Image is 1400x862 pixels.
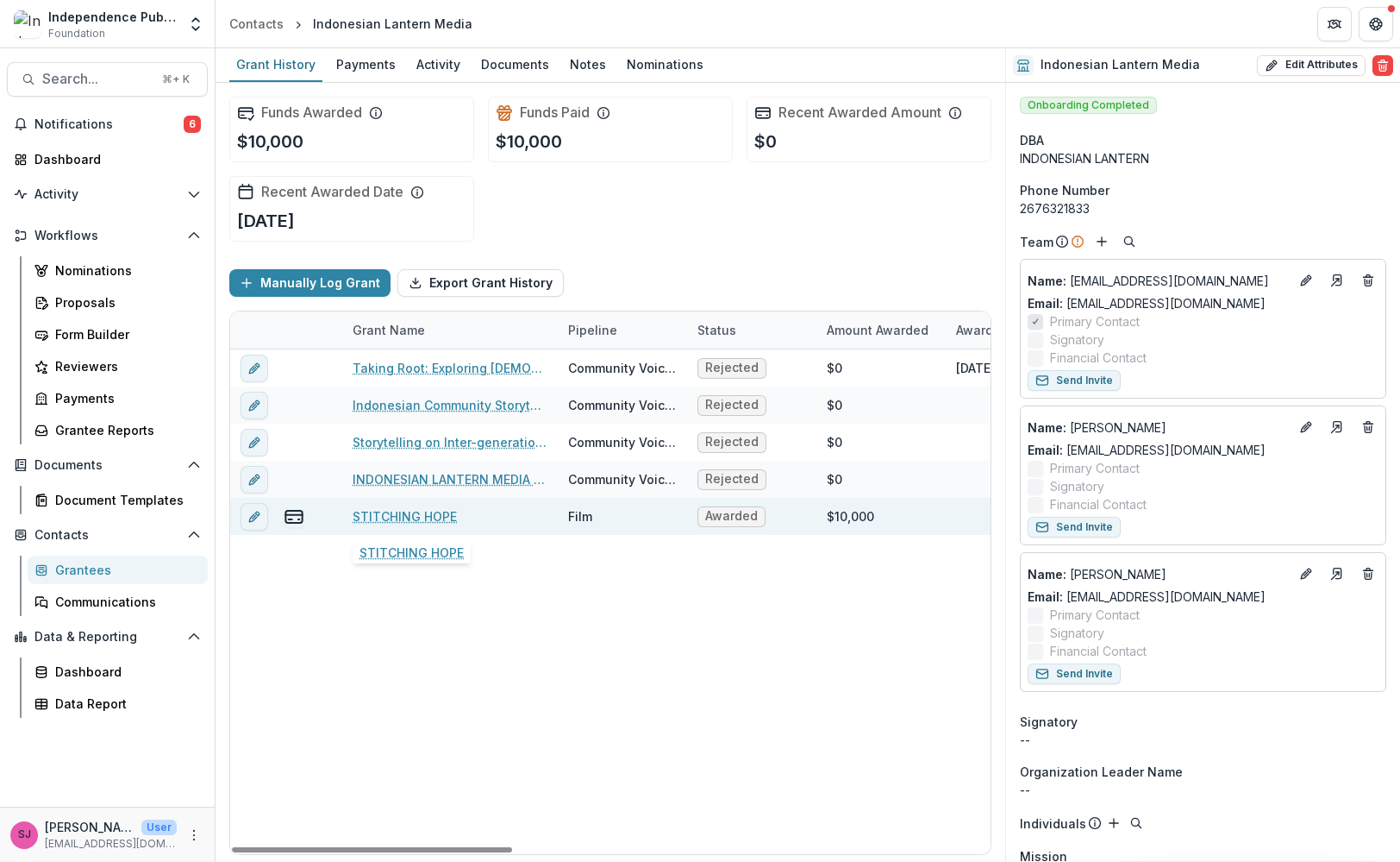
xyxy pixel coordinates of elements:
a: Storytelling on Inter-generational Trauma within the Indonesian and Southeast Asian Communities i... [353,433,547,451]
button: Edit Attributes [1257,55,1366,76]
button: Add [1091,231,1112,252]
div: Form Builder [55,325,194,343]
p: [DATE] [237,208,295,234]
button: Notifications6 [7,110,208,138]
p: -- [1020,781,1386,799]
h2: Recent Awarded Amount [778,104,941,121]
div: $0 [827,396,842,414]
span: Documents [34,458,180,473]
span: Notifications [34,117,184,132]
img: Independence Public Media Foundation [14,10,41,38]
a: Email: [EMAIL_ADDRESS][DOMAIN_NAME] [1028,441,1266,459]
span: Financial Contact [1050,642,1147,660]
span: Activity [34,187,180,202]
div: Independence Public Media Foundation [48,8,177,26]
a: Notes [563,48,613,82]
button: Add [1103,813,1124,834]
button: Search... [7,62,208,97]
div: Data Report [55,695,194,713]
span: Signatory [1020,713,1078,731]
span: Rejected [705,361,759,375]
button: Open Activity [7,180,208,208]
div: Community Voices [568,470,677,488]
p: Team [1020,233,1053,251]
span: Email: [1028,296,1063,311]
button: Deletes [1358,563,1378,584]
p: [EMAIL_ADDRESS][DOMAIN_NAME] [45,836,177,852]
div: Amount Awarded [816,311,946,349]
div: Contacts [229,15,284,33]
button: Edit [1296,563,1316,584]
a: Nominations [620,48,710,82]
div: Award Date [946,321,1035,339]
div: 2676321833 [1020,199,1386,217]
span: Financial Contact [1050,495,1147,513]
div: Indonesian Lantern Media [313,15,472,33]
div: Status [687,321,747,339]
span: Signatory [1050,624,1104,642]
div: Proposals [55,293,194,311]
button: Get Help [1359,7,1393,41]
button: edit [241,355,268,382]
button: Send Invite [1028,517,1121,538]
div: [DATE] [956,359,995,377]
span: Awarded [705,509,758,524]
p: [PERSON_NAME] [1028,565,1289,583]
div: Payments [329,52,403,77]
div: Payments [55,389,194,407]
div: INDONESIAN LANTERN [1020,149,1386,167]
a: Indonesian Community Storytelling Project [353,396,547,414]
span: Contacts [34,528,180,543]
p: $10,000 [237,129,303,154]
span: Name : [1028,567,1066,582]
button: Delete [1372,55,1393,76]
div: $0 [827,433,842,451]
span: Rejected [705,472,759,487]
span: 6 [184,116,201,133]
button: Send Invite [1028,664,1121,684]
div: Pipeline [558,321,628,339]
span: Financial Contact [1050,349,1147,367]
div: Nominations [55,261,194,280]
span: Name : [1028,420,1066,435]
a: Payments [28,384,208,412]
p: [PERSON_NAME] [45,818,134,836]
div: Community Voices [568,396,677,414]
div: Grant History [229,52,322,77]
a: Email: [EMAIL_ADDRESS][DOMAIN_NAME] [1028,294,1266,312]
div: Community Voices [568,433,677,451]
div: Samíl Jimenez-Magdaleno [18,829,31,840]
a: Documents [474,48,556,82]
span: Email: [1028,443,1063,457]
div: Notes [563,52,613,77]
div: Grant Name [342,311,558,349]
a: Dashboard [7,145,208,173]
a: Data Report [28,689,208,718]
div: Film [568,507,592,525]
a: Communications [28,588,208,616]
button: Open Contacts [7,521,208,549]
a: Activity [409,48,467,82]
div: Award Date [946,311,1075,349]
a: Grantees [28,556,208,584]
div: $0 [827,359,842,377]
div: Reviewers [55,357,194,375]
button: Edit [1296,417,1316,437]
a: Proposals [28,288,208,317]
div: Grantee Reports [55,421,194,439]
span: Primary Contact [1050,606,1140,624]
a: Name: [PERSON_NAME] [1028,565,1289,583]
button: edit [241,429,268,456]
div: Dashboard [55,663,194,681]
div: Community Voices [568,359,677,377]
div: Amount Awarded [816,321,939,339]
p: [EMAIL_ADDRESS][DOMAIN_NAME] [1028,272,1289,290]
a: Form Builder [28,320,208,349]
span: DBA [1020,131,1044,149]
button: Search [1119,231,1140,252]
button: Open entity switcher [184,7,208,41]
span: Data & Reporting [34,630,180,645]
div: -- [1020,731,1386,749]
